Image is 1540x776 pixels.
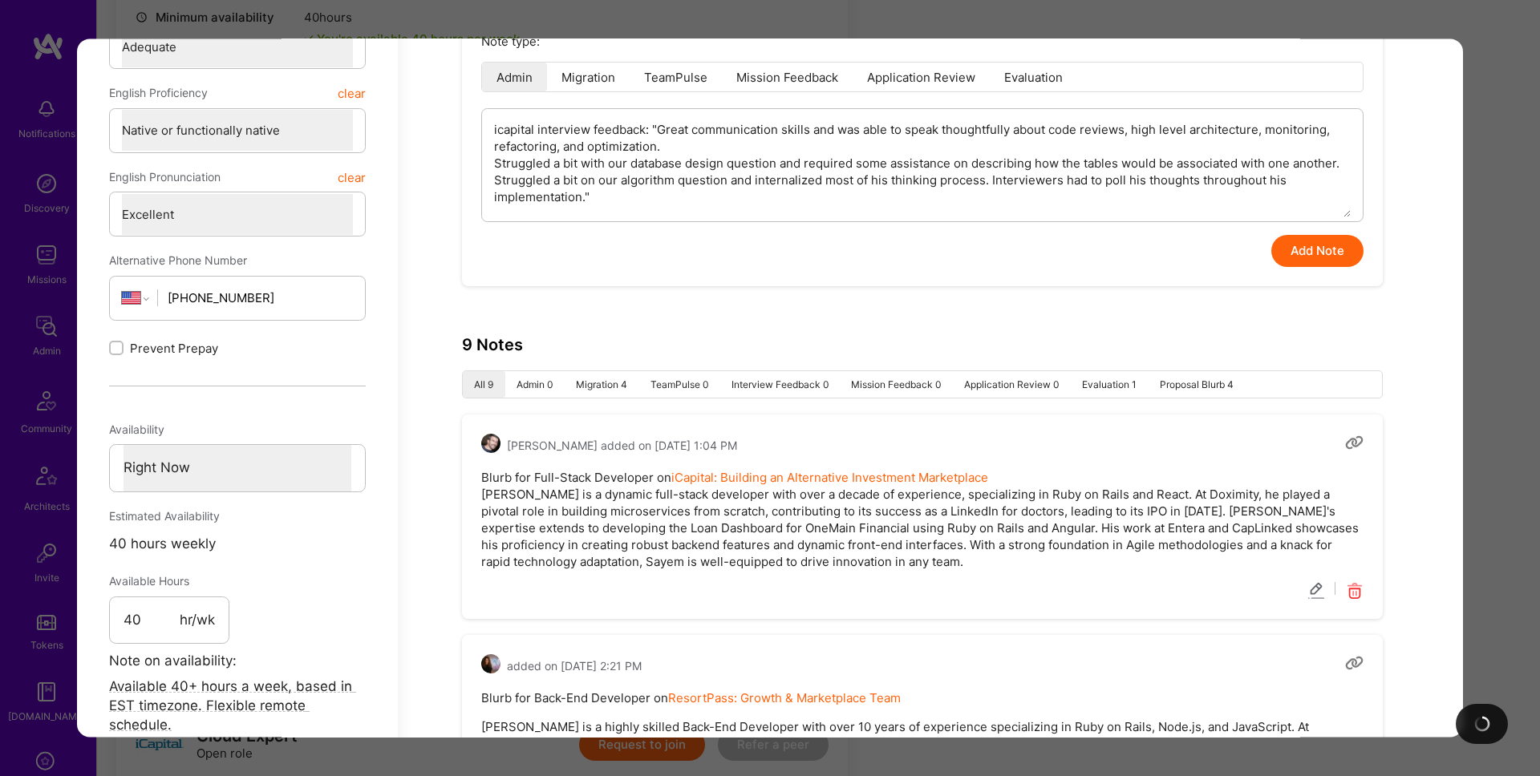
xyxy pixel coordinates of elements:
img: User Avatar [481,655,500,674]
h3: 9 Notes [462,335,523,354]
span: English Pronunciation [109,164,221,192]
input: XX [124,597,180,644]
li: Interview Feedback 0 [719,371,840,398]
span: Prevent Prepay [130,340,218,357]
span: hr/wk [180,611,215,630]
li: TeamPulse 0 [638,371,719,398]
li: Admin [482,63,547,92]
li: Application Review 0 [953,371,1071,398]
li: Mission Feedback [722,63,853,92]
a: iCapital: Building an Alternative Investment Marketplace [671,470,988,485]
li: Migration [547,63,630,92]
a: User Avatar [481,434,500,457]
div: Available Hours [109,568,229,596]
li: TeamPulse [630,63,722,92]
li: All 9 [463,371,505,398]
span: [PERSON_NAME] added on [DATE] 1:04 PM [507,437,737,454]
label: Note on availability: [109,649,237,675]
i: Edit [1307,582,1326,600]
li: Application Review [853,63,990,92]
div: modal [77,38,1463,737]
textarea: icapital interview feedback: "Great communication skills and was able to speak thoughtfully about... [494,110,1351,218]
span: English Proficiency [109,79,208,108]
i: Delete [1345,582,1364,600]
li: Admin 0 [505,371,565,398]
li: Mission Feedback 0 [840,371,953,398]
button: Add Note [1271,236,1364,268]
li: Evaluation 1 [1070,371,1148,398]
a: User Avatar [481,655,500,678]
textarea: Available 40+ hours a week, based in EST timezone. Flexible remote schedule. [109,678,366,760]
i: Copy link [1345,434,1364,452]
button: clear [338,164,366,192]
i: Copy link [1345,655,1364,673]
div: Estimated Availability [109,503,366,531]
span: Alternative Phone Number [109,254,247,268]
button: clear [338,79,366,108]
pre: Blurb for Full-Stack Developer on [PERSON_NAME] is a dynamic full-stack developer with over a dec... [481,469,1364,570]
img: loading [1471,713,1493,734]
div: Availability [109,415,366,444]
span: added on [DATE] 2:21 PM [507,658,642,675]
div: 40 hours weekly [109,531,366,558]
input: +1 (000) 000-0000 [168,278,353,319]
img: User Avatar [481,434,500,453]
li: Migration 4 [565,371,639,398]
a: ResortPass: Growth & Marketplace Team [668,691,901,706]
p: Note type: [481,34,1364,51]
li: Proposal Blurb 4 [1148,371,1245,398]
li: Evaluation [990,63,1077,92]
